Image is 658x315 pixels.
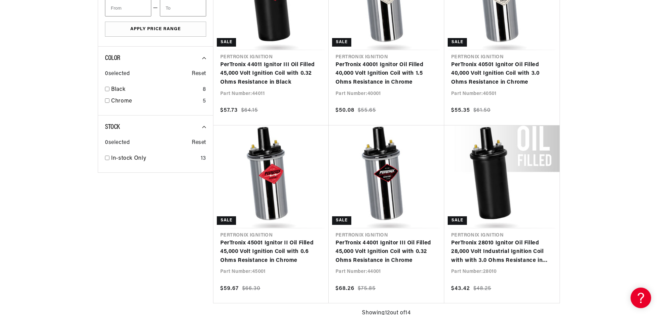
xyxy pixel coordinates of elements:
div: 5 [203,97,206,106]
span: — [153,4,158,13]
div: 8 [203,85,206,94]
a: Black [111,85,200,94]
a: PerTronix 40501 Ignitor Oil Filled 40,000 Volt Ignition Coil with 3.0 Ohms Resistance in Chrome [451,61,553,87]
span: Reset [192,138,206,147]
a: PerTronix 44011 Ignitor III Oil Filled 45,000 Volt Ignition Coil with 0.32 Ohms Resistance in Black [220,61,322,87]
div: 13 [201,154,206,163]
a: PerTronix 45001 Ignitor II Oil Filled 45,000 Volt Ignition Coil with 0.6 Ohms Resistance in Chrome [220,239,322,265]
span: 0 selected [105,138,130,147]
span: Color [105,55,120,62]
button: Apply Price Range [105,22,206,37]
a: Chrome [111,97,200,106]
a: PerTronix 28010 Ignitor Oil Filled 28,000 Volt Industrial Ignition Coil with with 3.0 Ohms Resist... [451,239,553,265]
a: PerTronix 40001 Ignitor Oil Filled 40,000 Volt Ignition Coil with 1.5 Ohms Resistance in Chrome [336,61,437,87]
span: Stock [105,124,120,131]
span: Reset [192,70,206,78]
a: PerTronix 44001 Ignitor III Oil Filled 45,000 Volt Ignition Coil with 0.32 Ohms Resistance in Chrome [336,239,437,265]
a: In-stock Only [111,154,198,163]
span: 0 selected [105,70,130,78]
